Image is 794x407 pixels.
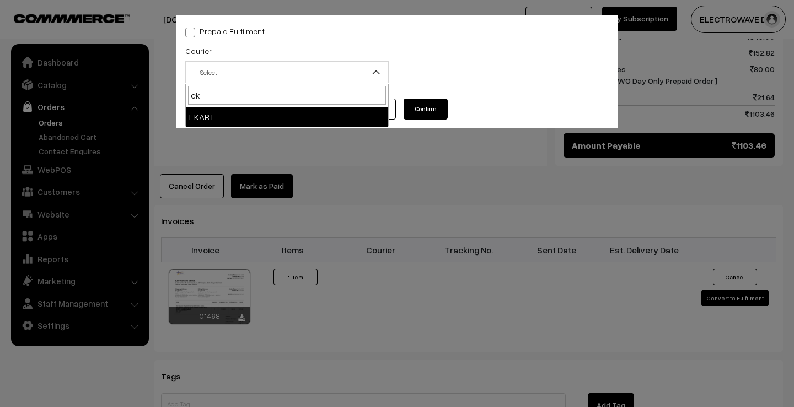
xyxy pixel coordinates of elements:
span: -- Select -- [185,61,389,83]
button: Confirm [404,99,448,120]
li: EKART [186,107,388,127]
label: Prepaid Fulfilment [185,25,265,37]
span: -- Select -- [186,63,388,82]
label: Courier [185,45,212,57]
